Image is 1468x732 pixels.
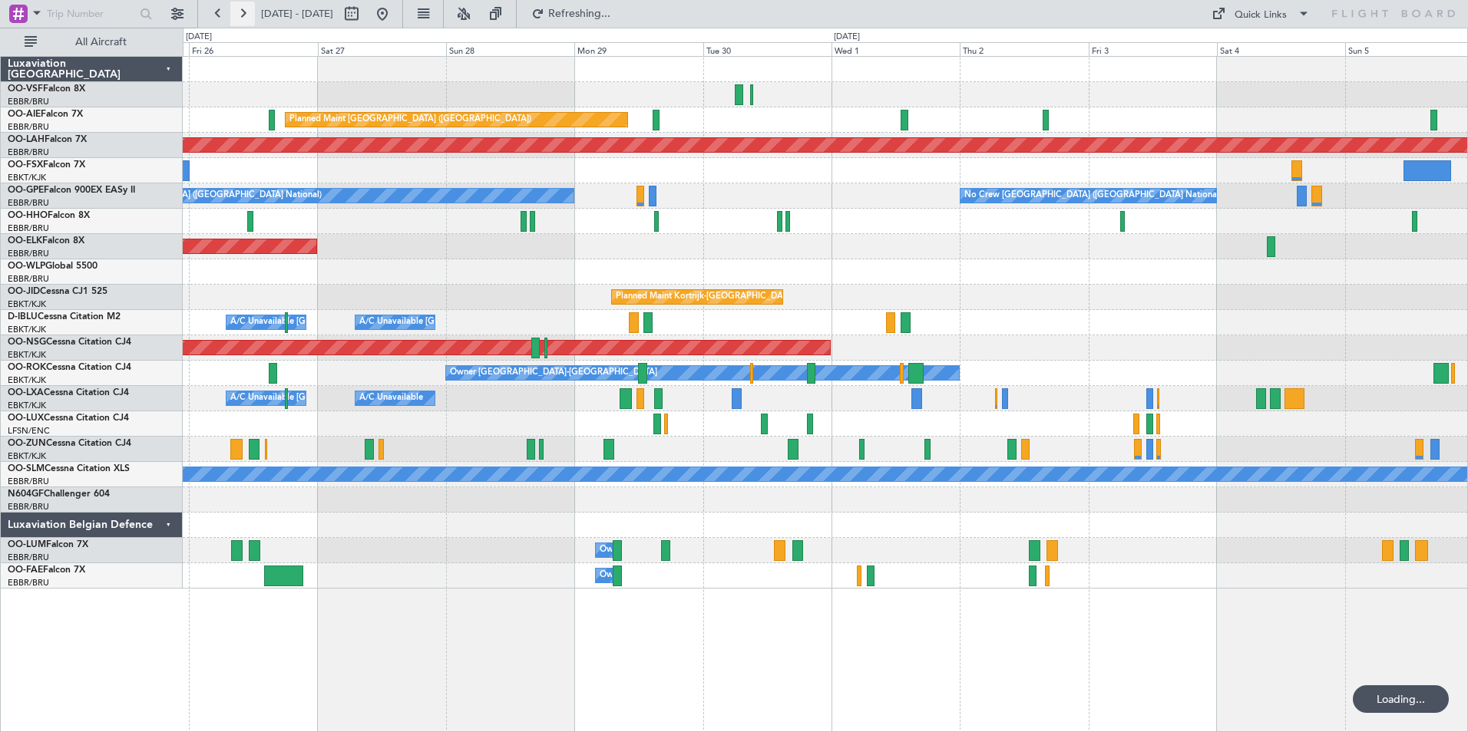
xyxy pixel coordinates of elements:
a: EBBR/BRU [8,552,49,563]
span: OO-FSX [8,160,43,170]
div: Sat 27 [318,42,446,56]
div: Quick Links [1235,8,1287,23]
div: [DATE] [186,31,212,44]
div: A/C Unavailable [GEOGRAPHIC_DATA]-[GEOGRAPHIC_DATA] [359,311,604,334]
a: OO-ZUNCessna Citation CJ4 [8,439,131,448]
a: EBKT/KJK [8,172,46,183]
a: OO-LUMFalcon 7X [8,540,88,549]
div: Loading... [1353,685,1449,713]
a: OO-LAHFalcon 7X [8,135,87,144]
a: OO-ELKFalcon 8X [8,236,84,246]
a: EBKT/KJK [8,298,46,310]
a: D-IBLUCessna Citation M2 [8,312,121,321]
div: Tue 30 [703,42,832,56]
a: EBBR/BRU [8,248,49,259]
a: EBKT/KJK [8,374,46,386]
span: OO-GPE [8,186,44,195]
span: OO-LUM [8,540,46,549]
span: OO-FAE [8,565,43,575]
a: EBBR/BRU [8,476,49,487]
span: D-IBLU [8,312,38,321]
a: OO-ROKCessna Citation CJ4 [8,363,131,372]
span: OO-VSF [8,84,43,94]
a: OO-FAEFalcon 7X [8,565,85,575]
a: OO-LUXCessna Citation CJ4 [8,414,129,423]
a: OO-SLMCessna Citation XLS [8,464,130,473]
div: [DATE] [834,31,860,44]
input: Trip Number [47,2,135,25]
a: OO-GPEFalcon 900EX EASy II [8,186,135,195]
span: Refreshing... [547,8,612,19]
a: OO-WLPGlobal 5500 [8,262,98,271]
div: Fri 26 [189,42,317,56]
div: Planned Maint Kortrijk-[GEOGRAPHIC_DATA] [616,285,795,308]
a: N604GFChallenger 604 [8,490,110,499]
a: OO-NSGCessna Citation CJ4 [8,338,131,347]
span: OO-NSG [8,338,46,347]
a: EBBR/BRU [8,96,49,107]
button: Quick Links [1204,2,1318,26]
span: OO-WLP [8,262,45,271]
span: OO-AIE [8,110,41,119]
a: EBBR/BRU [8,501,49,513]
span: [DATE] - [DATE] [261,7,333,21]
div: A/C Unavailable [359,387,423,410]
span: OO-HHO [8,211,48,220]
span: OO-ELK [8,236,42,246]
a: EBKT/KJK [8,324,46,335]
span: OO-LXA [8,388,44,397]
a: OO-FSXFalcon 7X [8,160,85,170]
a: EBKT/KJK [8,400,46,411]
a: EBBR/BRU [8,121,49,133]
a: EBBR/BRU [8,223,49,234]
a: EBBR/BRU [8,147,49,158]
a: EBBR/BRU [8,197,49,209]
button: Refreshing... [524,2,617,26]
div: A/C Unavailable [GEOGRAPHIC_DATA] ([GEOGRAPHIC_DATA] National) [230,311,516,334]
a: OO-LXACessna Citation CJ4 [8,388,129,397]
a: OO-AIEFalcon 7X [8,110,83,119]
div: Wed 1 [832,42,960,56]
a: OO-VSFFalcon 8X [8,84,85,94]
span: OO-LAH [8,135,45,144]
div: Sun 28 [446,42,574,56]
a: EBKT/KJK [8,349,46,361]
div: No Crew [GEOGRAPHIC_DATA] ([GEOGRAPHIC_DATA] National) [64,184,322,207]
a: OO-JIDCessna CJ1 525 [8,287,107,296]
div: Mon 29 [574,42,703,56]
a: LFSN/ENC [8,425,50,437]
span: OO-JID [8,287,40,296]
div: Thu 2 [960,42,1088,56]
div: Owner Melsbroek Air Base [600,539,704,562]
div: Owner Melsbroek Air Base [600,564,704,587]
span: All Aircraft [40,37,162,48]
span: N604GF [8,490,44,499]
button: All Aircraft [17,30,167,54]
div: Sat 4 [1217,42,1345,56]
div: Owner [GEOGRAPHIC_DATA]-[GEOGRAPHIC_DATA] [450,361,657,384]
a: EBBR/BRU [8,577,49,589]
span: OO-SLM [8,464,45,473]
span: OO-LUX [8,414,44,423]
div: Fri 3 [1089,42,1217,56]
a: OO-HHOFalcon 8X [8,211,90,220]
div: No Crew [GEOGRAPHIC_DATA] ([GEOGRAPHIC_DATA] National) [964,184,1222,207]
a: EBBR/BRU [8,273,49,285]
div: Planned Maint [GEOGRAPHIC_DATA] ([GEOGRAPHIC_DATA]) [289,108,531,131]
span: OO-ZUN [8,439,46,448]
a: EBKT/KJK [8,450,46,462]
span: OO-ROK [8,363,46,372]
div: A/C Unavailable [GEOGRAPHIC_DATA] ([GEOGRAPHIC_DATA] National) [230,387,516,410]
